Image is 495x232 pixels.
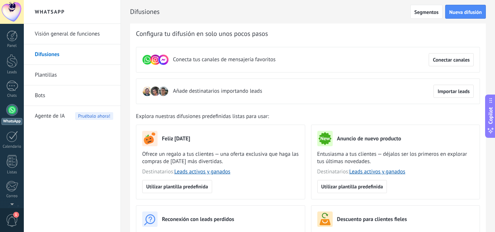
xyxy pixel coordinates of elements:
[142,180,212,193] button: Utilizar plantilla predefinida
[162,135,190,142] h3: Feliz [DATE]
[437,89,470,94] span: Importar leads
[24,106,121,126] li: Agente de IA
[142,168,299,176] span: Destinatarios:
[317,151,474,165] span: Entusiasma a tus clientes — déjalos ser los primeros en explorar tus últimas novedades.
[321,184,383,189] span: Utilizar plantilla predefinida
[173,88,262,95] span: Añade destinatarios importando leads
[150,86,160,96] img: leadIcon
[349,168,405,175] a: Leads activos y ganados
[24,44,121,65] li: Difusiones
[414,10,439,15] span: Segmentos
[162,216,234,223] h3: Reconexión con leads perdidos
[146,184,208,189] span: Utilizar plantilla predefinida
[1,118,22,125] div: WhatsApp
[75,112,113,120] span: Pruébalo ahora!
[449,10,482,15] span: Nueva difusión
[136,29,268,38] span: Configura tu difusión en solo unos pocos pasos
[136,113,269,120] span: Explora nuestras difusiones predefinidas listas para usar:
[35,65,113,85] a: Plantillas
[24,24,121,44] li: Visión general de funciones
[24,85,121,106] li: Bots
[337,135,401,142] h3: Anuncio de nuevo producto
[158,86,169,96] img: leadIcon
[317,180,387,193] button: Utilizar plantilla predefinida
[317,168,474,176] span: Destinatarios:
[433,85,474,98] button: Importar leads
[1,44,23,48] div: Panel
[433,57,470,62] span: Conectar canales
[410,5,443,19] button: Segmentos
[142,151,299,165] span: Ofrece un regalo a tus clientes — una oferta exclusiva que haga las compras de [DATE] más diverti...
[1,70,23,75] div: Leads
[142,86,152,96] img: leadIcon
[35,24,113,44] a: Visión general de funciones
[35,44,113,65] a: Difusiones
[35,106,113,126] a: Agente de IAPruébalo ahora!
[130,4,410,19] h2: Difusiones
[173,56,276,63] span: Conecta tus canales de mensajería favoritos
[24,65,121,85] li: Plantillas
[337,216,407,223] h3: Descuento para clientes fieles
[1,144,23,149] div: Calendario
[1,194,23,199] div: Correo
[487,107,494,124] span: Copilot
[35,85,113,106] a: Bots
[13,212,19,218] span: 1
[174,168,230,175] a: Leads activos y ganados
[1,170,23,175] div: Listas
[445,5,486,19] button: Nueva difusión
[429,53,474,66] button: Conectar canales
[1,93,23,98] div: Chats
[35,106,65,126] span: Agente de IA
